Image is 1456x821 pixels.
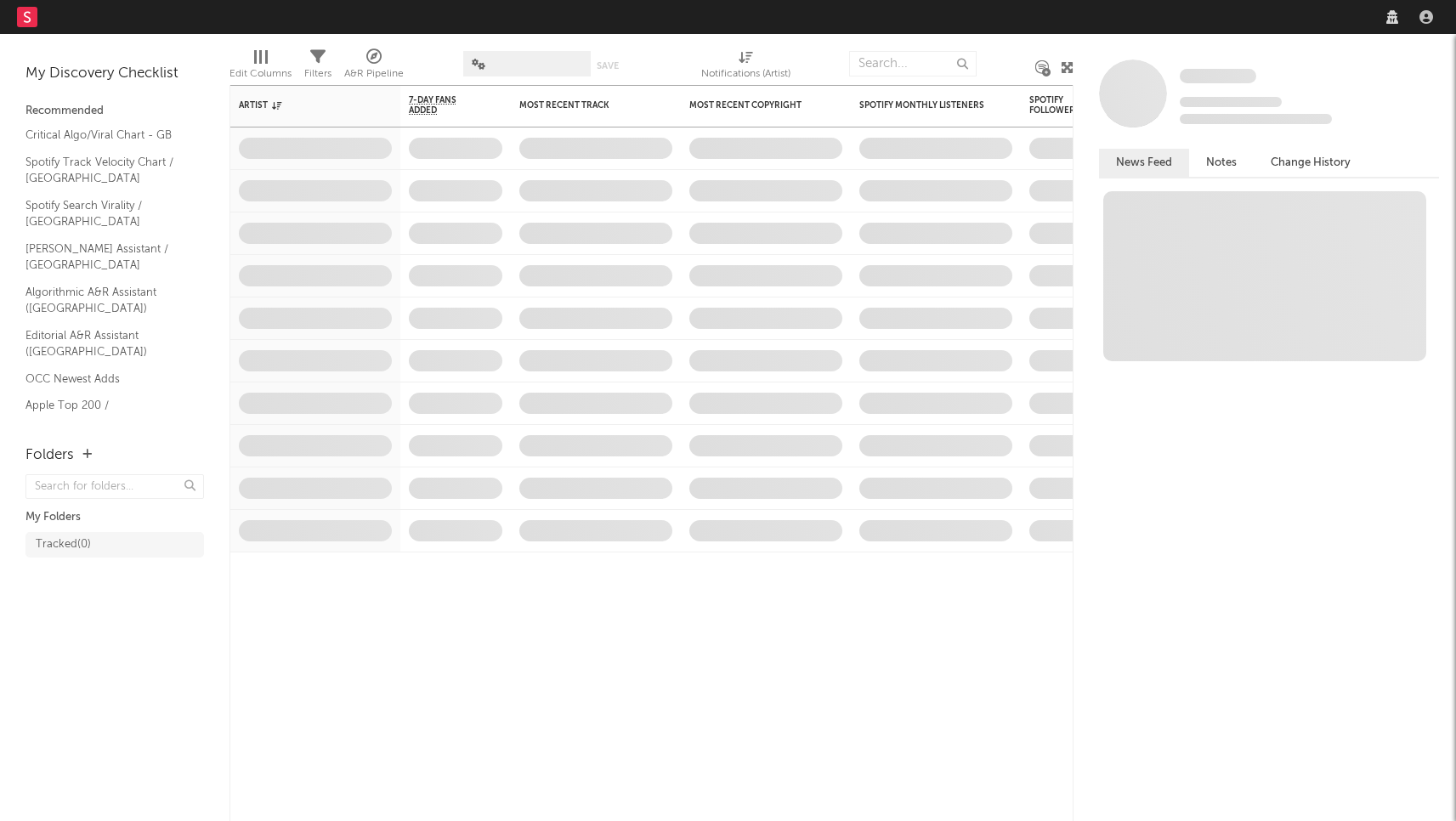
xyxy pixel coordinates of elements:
a: Some Artist [1180,68,1256,85]
a: Spotify Search Virality / [GEOGRAPHIC_DATA] [25,196,187,231]
a: OCC Newest Adds [25,370,187,388]
div: Notifications (Artist) [701,64,790,84]
input: Search... [849,51,977,76]
div: Artist [239,100,366,110]
div: Notifications (Artist) [701,42,790,92]
div: Edit Columns [229,42,292,92]
button: Save [597,61,619,71]
div: Recommended [25,101,204,122]
button: Change History [1254,149,1368,177]
div: Spotify Monthly Listeners [859,100,987,110]
a: Apple Top 200 / [GEOGRAPHIC_DATA] [25,396,187,431]
a: Algorithmic A&R Assistant ([GEOGRAPHIC_DATA]) [25,283,187,318]
div: Most Recent Copyright [689,100,817,110]
div: Tracked ( 0 ) [36,535,91,555]
span: 7-Day Fans Added [409,95,477,116]
div: My Discovery Checklist [25,64,204,84]
a: Spotify Track Velocity Chart / [GEOGRAPHIC_DATA] [25,153,187,188]
button: Notes [1189,149,1254,177]
input: Search for folders... [25,474,204,499]
a: [PERSON_NAME] Assistant / [GEOGRAPHIC_DATA] [25,240,187,275]
div: Filters [304,42,331,92]
a: Editorial A&R Assistant ([GEOGRAPHIC_DATA]) [25,326,187,361]
a: Critical Algo/Viral Chart - GB [25,126,187,144]
a: Tracked(0) [25,532,204,558]
div: Folders [25,445,74,466]
div: A&R Pipeline [344,42,404,92]
div: A&R Pipeline [344,64,404,84]
div: Spotify Followers [1029,95,1089,116]
div: My Folders [25,507,204,528]
span: Tracking Since: [DATE] [1180,97,1282,107]
div: Filters [304,64,331,84]
div: Edit Columns [229,64,292,84]
span: 0 fans last week [1180,114,1332,124]
span: Some Artist [1180,69,1256,83]
div: Most Recent Track [519,100,647,110]
button: News Feed [1099,149,1189,177]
